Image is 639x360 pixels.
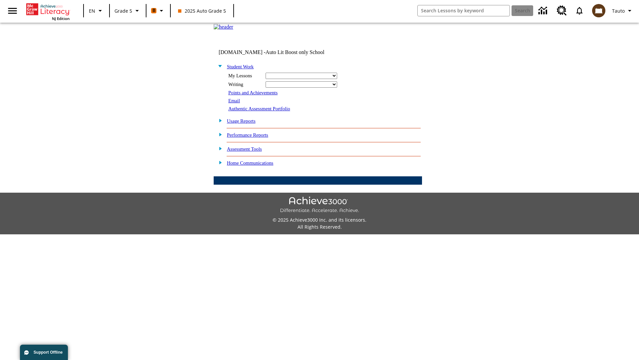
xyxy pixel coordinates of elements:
input: search field [418,5,510,16]
a: Home Communications [227,160,274,166]
a: Student Work [227,64,254,69]
div: My Lessons [228,73,262,79]
button: Support Offline [20,345,68,360]
div: Home [26,2,70,21]
img: minus.gif [215,63,222,69]
span: 2025 Auto Grade 5 [178,7,226,14]
img: Achieve3000 Differentiate Accelerate Achieve [280,197,359,214]
button: Select a new avatar [588,2,609,19]
span: B [152,6,155,15]
a: Performance Reports [227,132,268,138]
a: Data Center [534,2,553,20]
span: Support Offline [34,350,63,355]
td: [DOMAIN_NAME] - [219,49,341,55]
a: Assessment Tools [227,146,262,152]
img: avatar image [592,4,605,17]
span: Grade 5 [114,7,132,14]
a: Resource Center, Will open in new tab [553,2,571,20]
span: Tauto [612,7,625,14]
img: plus.gif [215,131,222,137]
img: plus.gif [215,159,222,165]
button: Open side menu [3,1,22,21]
span: NJ Edition [52,16,70,21]
button: Profile/Settings [609,5,636,17]
img: plus.gif [215,117,222,123]
span: EN [89,7,95,14]
a: Points and Achievements [228,90,278,95]
button: Grade: Grade 5, Select a grade [112,5,144,17]
img: header [214,24,233,30]
a: Email [228,98,240,103]
img: plus.gif [215,145,222,151]
a: Authentic Assessment Portfolio [228,106,290,111]
nobr: Auto Lit Boost only School [266,49,324,55]
button: Language: EN, Select a language [86,5,107,17]
a: Usage Reports [227,118,256,124]
button: Boost Class color is orange. Change class color [148,5,168,17]
div: Writing [228,82,262,87]
a: Notifications [571,2,588,19]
